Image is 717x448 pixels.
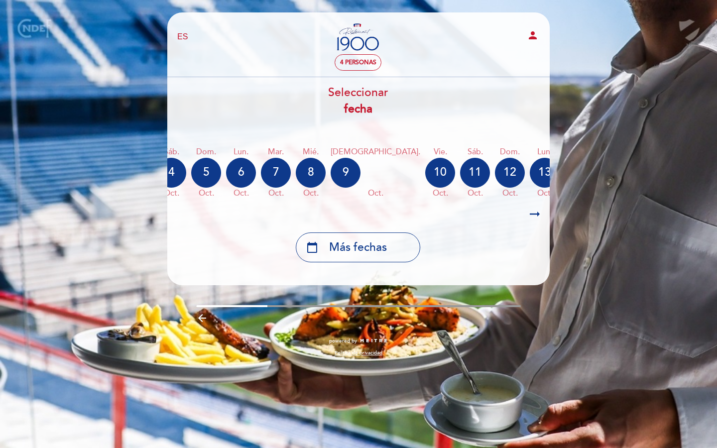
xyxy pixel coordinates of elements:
div: oct. [296,188,326,199]
div: 12 [495,158,525,188]
div: 9 [331,158,360,188]
div: mar. [261,146,291,158]
span: Más fechas [329,239,387,256]
div: 11 [460,158,490,188]
span: 4 personas [340,59,376,66]
i: arrow_backward [196,312,208,324]
div: oct. [425,188,455,199]
div: lun. [530,146,560,158]
a: powered by [329,337,388,344]
img: MEITRE [359,338,388,343]
div: 6 [226,158,256,188]
span: powered by [329,337,357,344]
div: oct. [191,188,221,199]
div: sáb. [460,146,490,158]
div: oct. [261,188,291,199]
div: 7 [261,158,291,188]
a: Política de privacidad [335,349,382,356]
div: [DEMOGRAPHIC_DATA]. [331,146,420,158]
div: oct. [226,188,256,199]
div: 13 [530,158,560,188]
div: 4 [156,158,186,188]
div: oct. [331,188,420,199]
div: 8 [296,158,326,188]
div: sáb. [156,146,186,158]
div: dom. [191,146,221,158]
i: calendar_today [306,239,318,256]
div: Seleccionar [166,85,550,117]
a: Restaurant 1900 [296,23,420,51]
i: person [527,29,539,41]
div: vie. [425,146,455,158]
div: lun. [226,146,256,158]
div: oct. [460,188,490,199]
b: fecha [344,102,372,116]
div: dom. [495,146,525,158]
i: arrow_right_alt [527,204,542,225]
div: 10 [425,158,455,188]
div: oct. [530,188,560,199]
div: 5 [191,158,221,188]
div: oct. [495,188,525,199]
div: oct. [156,188,186,199]
div: mié. [296,146,326,158]
button: person [527,29,539,45]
